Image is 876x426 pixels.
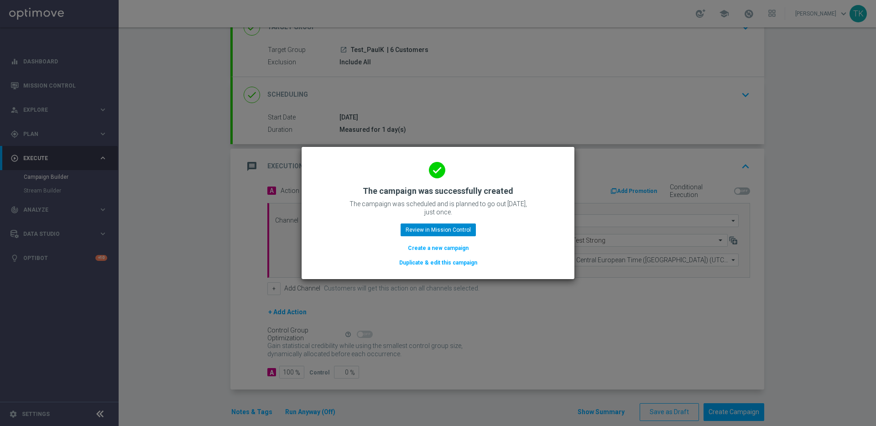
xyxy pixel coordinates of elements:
button: Review in Mission Control [401,223,476,236]
button: Create a new campaign [407,243,469,253]
i: done [429,162,445,178]
button: Duplicate & edit this campaign [398,258,478,268]
h2: The campaign was successfully created [363,186,513,197]
p: The campaign was scheduled and is planned to go out [DATE], just once. [347,200,529,216]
